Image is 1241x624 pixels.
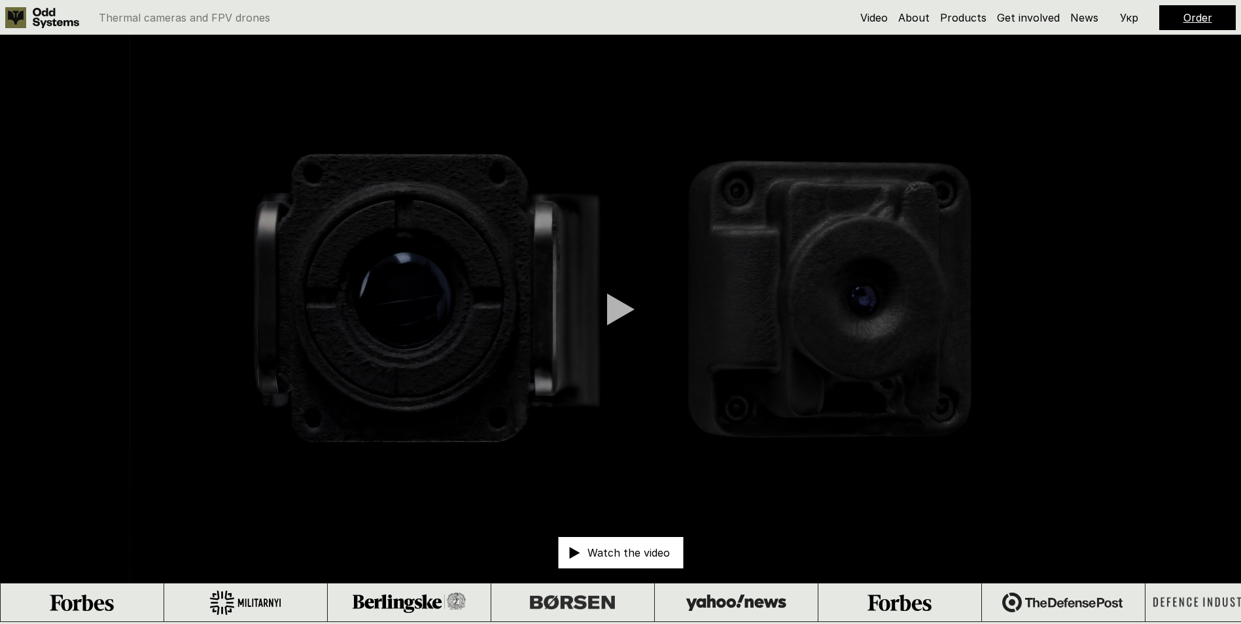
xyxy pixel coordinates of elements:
[898,11,930,24] a: About
[99,12,270,23] p: Thermal cameras and FPV drones
[1183,11,1212,24] a: Order
[997,11,1060,24] a: Get involved
[1070,11,1098,24] a: News
[940,11,987,24] a: Products
[587,547,670,558] p: Watch the video
[860,11,888,24] a: Video
[1120,12,1138,23] p: Укр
